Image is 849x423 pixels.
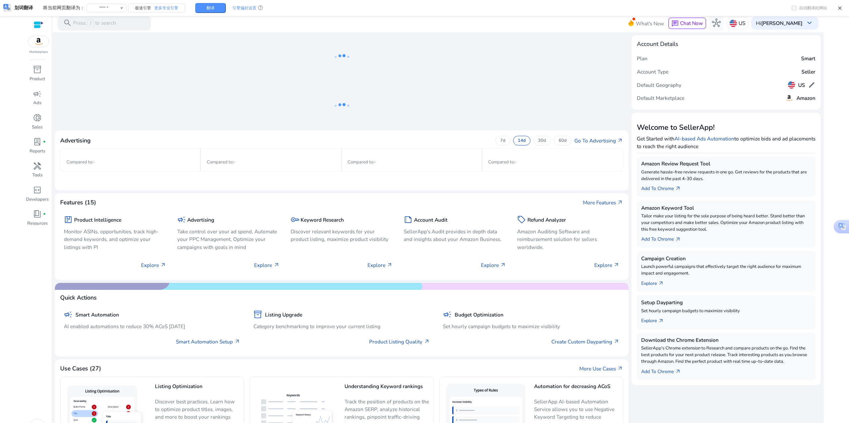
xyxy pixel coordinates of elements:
[33,137,42,146] span: lab_profile
[583,199,623,206] a: More Featuresarrow_outward
[27,220,48,227] p: Resources
[712,19,721,27] span: hub
[641,169,811,182] p: Generate hassle-free review requests in one go. Get reviews for the products that are delivered i...
[579,365,623,372] a: More Use Casesarrow_outward
[33,210,42,218] span: book_4
[33,90,42,98] span: campaign
[641,213,811,233] p: Tailor make your listing for the sole purpose of being heard better. Stand better than your compe...
[637,69,668,75] h5: Account Type
[559,138,567,144] p: 60d
[671,20,679,27] span: chat
[87,19,94,27] span: /
[63,19,72,27] span: search
[641,205,811,211] h5: Amazon Keyword Tool
[234,339,240,345] span: arrow_outward
[207,159,335,166] p: Compared to :
[574,137,623,144] a: Go To Advertisingarrow_outward
[614,262,620,268] span: arrow_outward
[414,217,448,223] h5: Account Audit
[641,308,811,315] p: Set hourly campaign budgets to maximize visibility
[641,345,811,365] p: SellerApp's Chrome extension to Research and compare products on the go. Find the best products f...
[160,262,166,268] span: arrow_outward
[551,338,620,345] a: Create Custom Dayparting
[637,82,681,88] h5: Default Geography
[637,41,678,48] h4: Account Details
[801,69,815,75] h5: Seller
[155,383,240,395] h5: Listing Optimization
[177,228,280,251] p: Take control over your ad spend, Automate your PPC Management, Optimize your campaigns with goals...
[26,64,49,88] a: inventory_2Product
[614,339,620,345] span: arrow_outward
[29,50,48,55] p: Marketplace
[641,300,811,306] h5: Setup Dayparting
[443,322,619,330] p: Set hourly campaign budgets to maximize visibility
[29,36,49,47] img: amazon.svg
[387,262,393,268] span: arrow_outward
[33,113,42,122] span: donut_small
[32,172,43,179] p: Tools
[424,339,430,345] span: arrow_outward
[43,140,46,143] span: fiber_manual_record
[674,135,734,142] a: AI-based Ads Automation
[641,256,811,262] h5: Campaign Creation
[30,76,45,83] p: Product
[26,208,49,232] a: book_4fiber_manual_recordResources
[443,310,452,319] span: campaign
[709,16,724,31] button: hub
[253,322,430,330] p: Category benchmarking to improve your current listing
[26,160,49,184] a: handymanTools
[796,95,815,101] h5: Amazon
[75,312,119,318] h5: Smart Automation
[517,228,620,251] p: Amazon Auditing Software and reimbursement solution for sellers worldwide.
[515,159,517,165] span: -
[788,81,795,89] img: us.svg
[254,261,279,269] p: Explore
[33,186,42,194] span: code_blocks
[367,261,393,269] p: Explore
[43,213,46,216] span: fiber_manual_record
[637,95,684,101] h5: Default Marketplace
[500,262,506,268] span: arrow_outward
[680,20,703,27] span: Chat Now
[64,228,166,251] p: Monitor ASINs, opportunities, track high-demand keywords, and optimize your listings with PI
[675,237,681,243] span: arrow_outward
[488,159,617,166] p: Compared to :
[641,161,811,167] h5: Amazon Review Request Tool
[641,365,687,375] a: Add To Chrome
[348,159,476,166] p: Compared to :
[30,148,45,155] p: Reports
[404,215,412,224] span: summarize
[369,338,430,345] a: Product Listing Quality
[291,215,299,224] span: key
[761,20,802,27] b: [PERSON_NAME]
[64,310,72,319] span: campaign
[637,135,815,150] p: Get Started with to optimize bids and ad placements to reach the right audience
[798,82,805,88] h5: US
[33,100,41,106] p: Ads
[785,94,793,102] img: amazon.svg
[637,56,647,62] h5: Plan
[233,159,235,165] span: -
[756,21,802,26] p: Hi
[141,261,166,269] p: Explore
[675,369,681,375] span: arrow_outward
[641,182,687,192] a: Add To Chrome
[801,56,815,62] h5: Smart
[26,196,49,203] p: Developers
[345,383,429,395] h5: Understanding Keyword rankings
[33,162,42,170] span: handyman
[534,383,619,395] h5: Automation for decreasing ACoS
[658,318,664,324] span: arrow_outward
[481,261,506,269] p: Explore
[274,262,280,268] span: arrow_outward
[26,112,49,136] a: donut_smallSales
[805,19,814,27] span: keyboard_arrow_down
[374,159,376,165] span: -
[500,138,505,144] p: 7d
[808,81,815,89] span: edit
[60,294,97,301] h4: Quick Actions
[455,312,503,318] h5: Budget Optimization
[641,277,670,287] a: Explorearrow_outward
[67,159,194,166] p: Compared to :
[64,215,72,224] span: package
